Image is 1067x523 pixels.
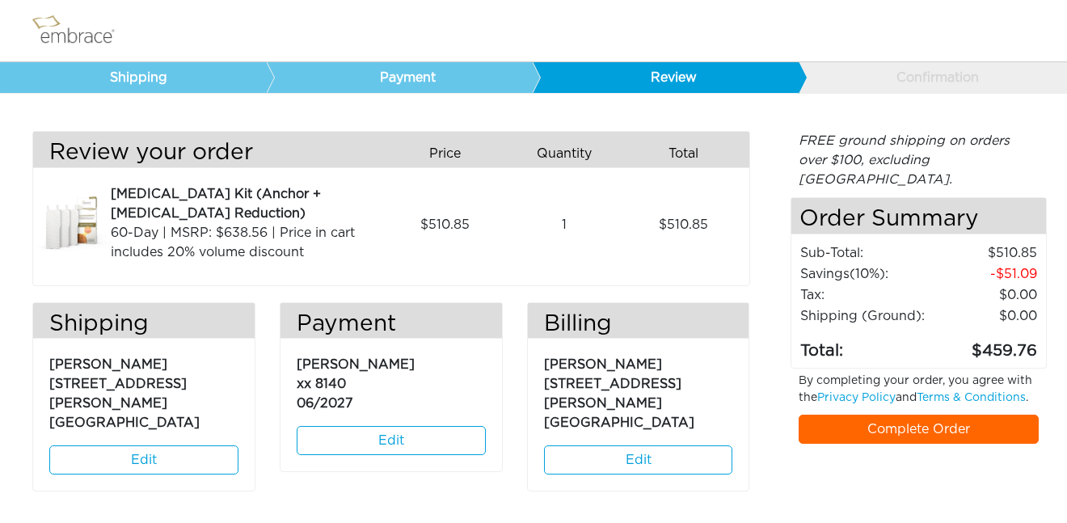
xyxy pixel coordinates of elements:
span: [PERSON_NAME] [297,358,415,371]
a: Edit [49,445,238,474]
h3: Review your order [33,140,379,167]
div: Total [630,140,749,167]
div: By completing your order, you agree with the and . [787,373,1052,415]
span: xx 8140 [297,377,346,390]
span: (10%) [850,268,885,280]
span: 510.85 [659,215,708,234]
h3: Billing [528,311,749,339]
td: 459.76 [930,327,1038,364]
img: logo.png [28,11,133,51]
a: Edit [297,426,486,455]
h3: Shipping [33,311,255,339]
div: FREE ground shipping on orders over $100, excluding [GEOGRAPHIC_DATA]. [791,131,1048,189]
span: 510.85 [420,215,470,234]
a: Payment [266,62,533,93]
td: Total: [799,327,931,364]
td: Savings : [799,264,931,285]
div: [MEDICAL_DATA] Kit (Anchor + [MEDICAL_DATA] Reduction) [111,184,379,223]
span: 1 [562,215,567,234]
a: Edit [544,445,733,474]
div: 60-Day | MSRP: $638.56 | Price in cart includes 20% volume discount [111,223,379,262]
span: Quantity [537,144,592,163]
td: Shipping (Ground): [799,306,931,327]
span: 06/2027 [297,397,353,410]
td: Tax: [799,285,931,306]
h4: Order Summary [791,198,1047,234]
td: $0.00 [930,306,1038,327]
h3: Payment [280,311,502,339]
p: [PERSON_NAME] [STREET_ADDRESS][PERSON_NAME] [GEOGRAPHIC_DATA] [49,347,238,432]
a: Review [532,62,799,93]
td: 0.00 [930,285,1038,306]
a: Confirmation [798,62,1065,93]
a: Privacy Policy [817,392,896,403]
img: 7ce86e4a-8ce9-11e7-b542-02e45ca4b85b.jpeg [33,184,114,265]
td: 51.09 [930,264,1038,285]
a: Terms & Conditions [917,392,1026,403]
div: Price [391,140,511,167]
p: [PERSON_NAME] [STREET_ADDRESS][PERSON_NAME] [GEOGRAPHIC_DATA] [544,347,733,432]
td: 510.85 [930,243,1038,264]
a: Complete Order [799,415,1040,444]
td: Sub-Total: [799,243,931,264]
